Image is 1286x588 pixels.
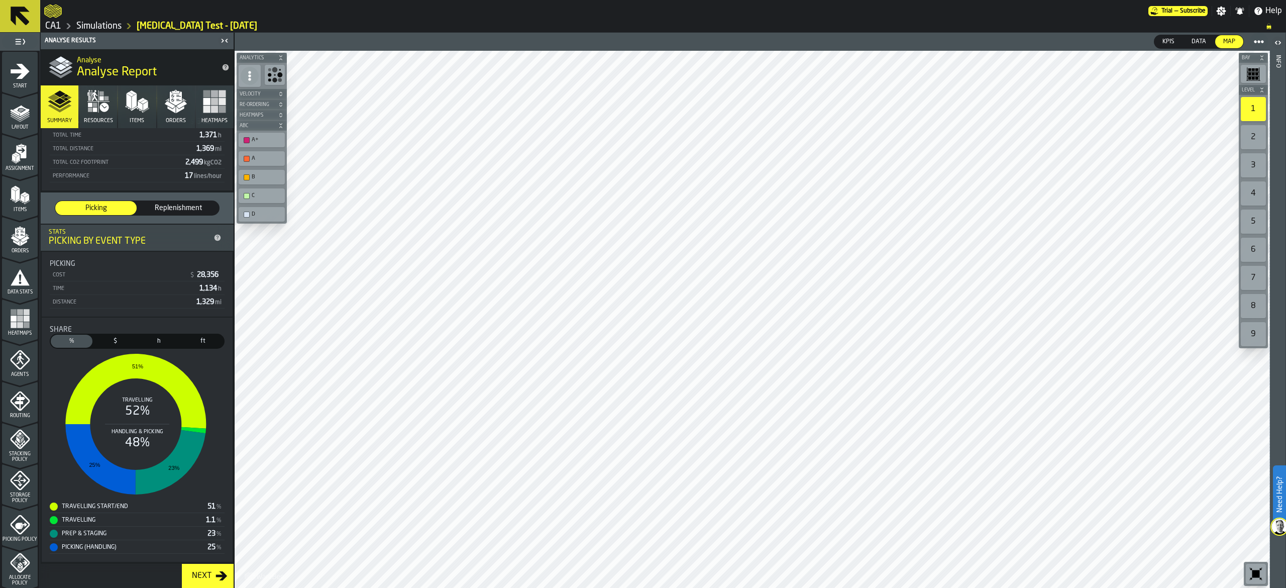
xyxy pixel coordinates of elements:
[77,64,157,80] span: Analyse Report
[237,100,287,110] button: button-
[1270,33,1285,588] header: Info
[2,537,38,542] span: Picking Policy
[237,131,287,149] div: button-toolbar-undefined
[41,33,234,49] header: Analyse Results
[52,159,181,166] div: Total CO2 Footprint
[50,326,72,334] span: Share
[76,21,122,32] a: link-to-/wh/i/76e2a128-1b54-4d66-80d4-05ae4c277723
[237,205,287,224] div: button-toolbar-undefined
[47,118,72,124] span: Summary
[217,531,222,538] span: %
[2,207,38,213] span: Items
[2,289,38,295] span: Data Stats
[2,93,38,133] li: menu Layout
[238,91,276,97] span: Velocity
[45,21,61,32] a: link-to-/wh/i/76e2a128-1b54-4d66-80d4-05ae4c277723
[1249,5,1286,17] label: button-toggle-Help
[1241,125,1266,149] div: 2
[2,331,38,336] span: Heatmaps
[50,326,225,334] div: Title
[138,335,180,348] div: thumb
[2,451,38,462] span: Stacking Policy
[1239,95,1268,123] div: button-toolbar-undefined
[50,260,225,268] div: Title
[197,271,221,278] span: 28,356
[52,146,192,152] div: Total Distance
[237,168,287,186] div: button-toolbar-undefined
[207,543,216,551] div: Stat Value
[166,118,186,124] span: Orders
[52,272,185,278] div: Cost
[94,335,136,348] div: thumb
[2,505,38,545] li: menu Picking Policy
[237,110,287,120] button: button-
[1215,35,1243,48] div: thumb
[41,49,234,85] div: title-Analyse Report
[237,89,287,99] button: button-
[237,149,287,168] div: button-toolbar-undefined
[43,37,218,44] div: Analyse Results
[1241,181,1266,206] div: 4
[252,174,282,180] div: B
[52,173,181,179] div: Performance
[237,53,287,63] button: button-
[59,203,133,213] span: Picking
[207,530,216,538] div: Stat Value
[50,295,225,309] div: StatList-item-Distance
[50,169,225,182] div: StatList-item-Performance
[1215,35,1244,49] label: button-switch-multi-Map
[241,172,283,182] div: B
[51,335,92,348] div: thumb
[1241,238,1266,262] div: 6
[2,258,38,298] li: menu Data Stats
[215,146,222,152] span: mi
[1241,153,1266,177] div: 3
[42,318,233,562] div: stat-Share
[137,201,220,216] label: button-switch-multi-Replenishment
[207,503,216,511] div: Stat Value
[267,67,283,83] svg: Show Congestion
[1154,35,1183,49] label: button-switch-multi-KPIs
[185,172,223,179] span: 17
[241,153,283,164] div: A
[1241,322,1266,346] div: 9
[2,52,38,92] li: menu Start
[1239,63,1268,85] div: button-toolbar-undefined
[1239,53,1268,63] button: button-
[252,155,282,162] div: A
[237,186,287,205] div: button-toolbar-undefined
[184,337,222,346] span: ft
[1248,566,1264,582] svg: Reset zoom and position
[237,121,287,131] button: button-
[44,2,62,20] a: logo-header
[201,118,228,124] span: Heatmaps
[2,35,38,49] label: button-toggle-Toggle Full Menu
[52,285,195,292] div: Time
[50,516,206,524] div: Travelling
[2,464,38,504] li: menu Storage Policy
[1239,292,1268,320] div: button-toolbar-undefined
[53,337,90,346] span: %
[55,201,137,215] div: thumb
[241,209,283,220] div: D
[77,54,213,64] h2: Sub Title
[1240,55,1257,61] span: Bay
[1239,123,1268,151] div: button-toolbar-undefined
[1274,53,1281,585] div: Info
[1239,151,1268,179] div: button-toolbar-undefined
[190,272,194,279] span: $
[1148,6,1208,16] a: link-to-/wh/i/76e2a128-1b54-4d66-80d4-05ae4c277723/pricing/
[1161,8,1172,15] span: Trial
[2,493,38,504] span: Storage Policy
[1219,37,1239,46] span: Map
[1241,210,1266,234] div: 5
[96,337,134,346] span: $
[238,102,276,108] span: Re-Ordering
[1265,5,1282,17] span: Help
[263,63,287,89] div: button-toolbar-undefined
[1239,264,1268,292] div: button-toolbar-undefined
[50,128,225,142] div: StatList-item-Total Time
[1240,87,1257,93] span: Level
[2,381,38,422] li: menu Routing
